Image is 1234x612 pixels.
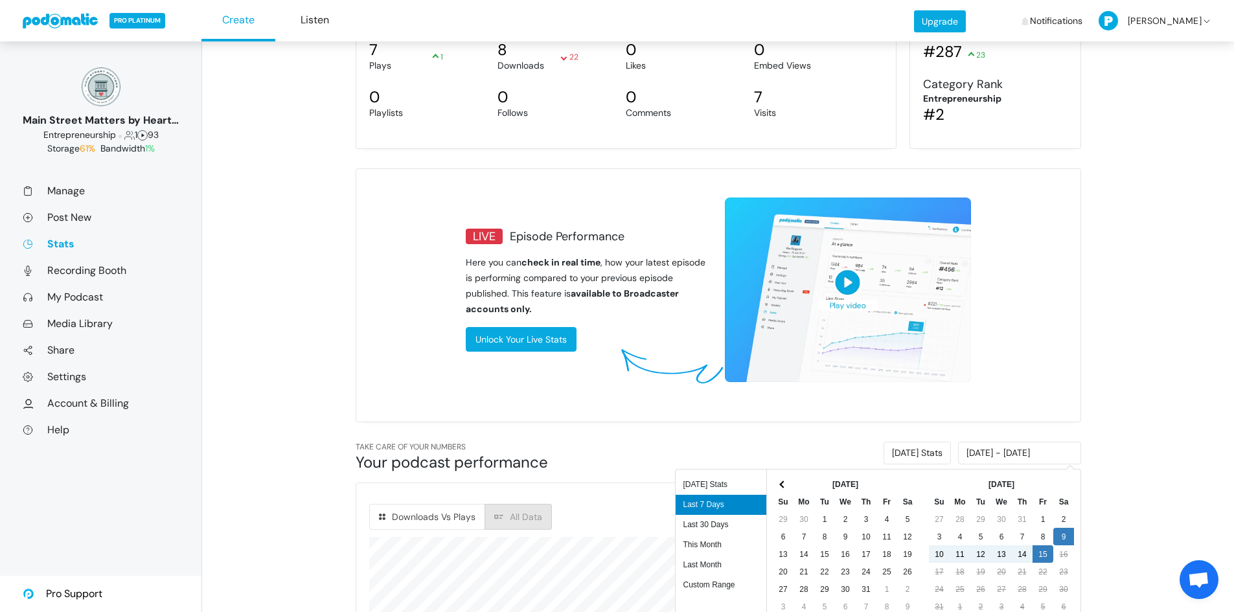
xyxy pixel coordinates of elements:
[497,59,562,73] div: Downloads
[23,576,102,612] a: Pro Support
[923,92,1001,106] div: Entrepreneurship
[794,545,814,563] td: 14
[1030,2,1082,40] span: Notifications
[23,290,179,304] a: My Podcast
[856,580,876,598] td: 31
[814,580,835,598] td: 29
[950,563,970,580] td: 18
[1033,545,1053,563] td: 15
[1033,580,1053,598] td: 29
[950,528,970,545] td: 4
[1012,510,1033,528] td: 31
[754,88,818,106] div: 7
[950,545,970,563] td: 11
[109,13,165,28] span: PRO PLATINUM
[23,184,179,198] a: Manage
[100,142,155,154] span: Bandwidth
[725,198,971,382] img: realtime_video_pitch-3a2df44a71a6b94019c72be9f4f79a03e187bdc9cc7d2e775cfc0a4520886967.webp
[856,528,876,545] td: 10
[23,210,179,224] a: Post New
[562,51,626,73] div: 22
[773,528,794,545] td: 6
[970,528,991,545] td: 5
[950,475,1053,493] th: [DATE]
[23,423,179,436] a: Help
[356,442,712,452] h6: TAKE CARE OF YOUR NUMBERS
[814,545,835,563] td: 15
[876,580,897,598] td: 1
[23,237,179,251] a: Stats
[856,563,876,580] td: 24
[876,545,897,563] td: 18
[950,510,970,528] td: 28
[991,563,1012,580] td: 20
[1053,493,1074,510] th: Sa
[773,493,794,510] th: Su
[923,106,944,124] div: #2
[1053,580,1074,598] td: 30
[23,370,179,383] a: Settings
[814,510,835,528] td: 1
[145,142,155,154] span: 1%
[1053,563,1074,580] td: 23
[369,59,433,73] div: Plays
[773,510,794,528] td: 29
[47,142,98,154] span: Storage
[521,256,600,268] strong: check in real time
[676,575,766,595] li: Custom Range
[929,580,950,598] td: 24
[626,41,690,59] div: 0
[884,442,951,464] button: [DATE] Stats
[1033,493,1053,510] th: Fr
[1012,563,1033,580] td: 21
[1012,580,1033,598] td: 28
[356,452,712,472] h4: Your podcast performance
[1099,2,1212,40] a: [PERSON_NAME]
[466,288,679,315] strong: available to Broadcaster accounts only.
[626,59,690,73] div: Likes
[794,528,814,545] td: 7
[929,545,950,563] td: 10
[23,128,179,142] div: 1 93
[676,535,766,555] li: This Month
[23,343,179,357] a: Share
[929,493,950,510] th: Su
[856,510,876,528] td: 3
[466,229,712,244] h3: Episode Performance
[754,41,818,59] div: 0
[1012,493,1033,510] th: Th
[835,563,856,580] td: 23
[497,106,562,120] div: Follows
[897,528,918,545] td: 12
[814,493,835,510] th: Tu
[369,88,433,106] div: 0
[856,493,876,510] th: Th
[814,563,835,580] td: 22
[773,563,794,580] td: 20
[1099,11,1118,30] img: P-50-ab8a3cff1f42e3edaa744736fdbd136011fc75d0d07c0e6946c3d5a70d29199b.png
[794,493,814,510] th: Mo
[970,510,991,528] td: 29
[773,580,794,598] td: 27
[497,41,562,59] div: 8
[897,580,918,598] td: 2
[835,493,856,510] th: We
[876,528,897,545] td: 11
[970,493,991,510] th: Tu
[754,59,818,73] div: Embed Views
[1053,510,1074,528] td: 2
[1033,510,1053,528] td: 1
[923,76,1068,92] h3: Category Rank
[897,563,918,580] td: 26
[82,67,120,106] img: 150x150_17130234.png
[929,563,950,580] td: 17
[794,510,814,528] td: 30
[1033,563,1053,580] td: 22
[794,563,814,580] td: 21
[676,475,766,495] li: [DATE] Stats
[43,129,116,141] span: Business: Entrepreneurship
[676,515,766,535] li: Last 30 Days
[1053,545,1074,563] td: 16
[814,528,835,545] td: 8
[929,528,950,545] td: 3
